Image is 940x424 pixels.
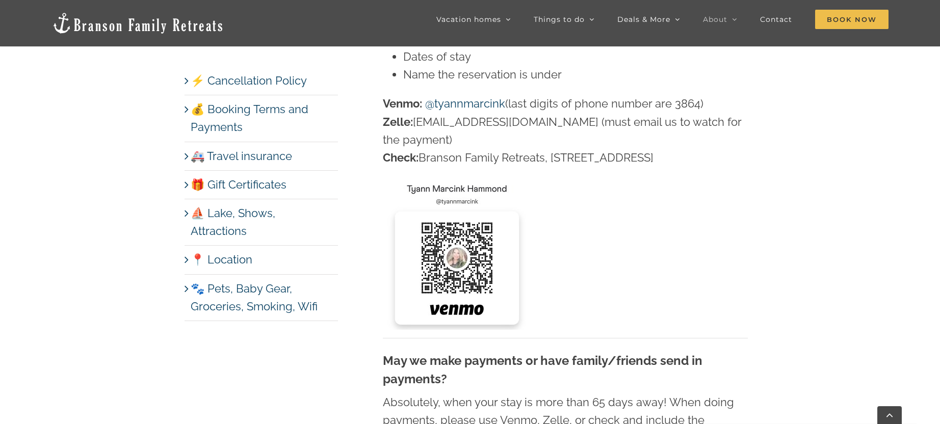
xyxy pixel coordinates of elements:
[191,282,318,313] a: 🐾 Pets, Baby Gear, Groceries, Smoking, Wifi
[534,16,585,23] span: Things to do
[403,66,748,84] li: Name the reservation is under
[436,9,511,30] a: Vacation homes
[191,102,308,134] a: 💰 Booking Terms and Payments
[760,9,792,30] a: Contact
[617,9,680,30] a: Deals & More
[617,16,670,23] span: Deals & More
[191,206,275,237] a: ⛵️ Lake, Shows, Attractions
[760,16,792,23] span: Contact
[436,16,501,23] span: Vacation homes
[703,9,737,30] a: About
[383,95,748,167] p: (last digits of phone number are 3864) [EMAIL_ADDRESS][DOMAIN_NAME] (must email us to watch for t...
[436,9,889,30] nav: Main Menu Sticky
[425,97,505,110] a: @tyannmarcink
[191,178,286,191] a: 🎁 Gift Certificates
[534,9,594,30] a: Things to do
[383,151,419,164] strong: Check:
[383,97,422,110] strong: Venmo:
[403,48,748,66] li: Dates of stay
[191,253,252,266] a: 📍 Location
[51,12,224,35] img: Branson Family Retreats Logo
[383,353,702,386] strong: May we make payments or have family/friends send in payments?
[191,149,292,163] a: 🚑 Travel insurance
[815,9,889,30] a: Book Now
[703,16,727,23] span: About
[383,115,413,128] strong: Zelle:
[191,74,307,87] a: ⚡️ Cancellation Policy
[815,10,889,29] span: Book Now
